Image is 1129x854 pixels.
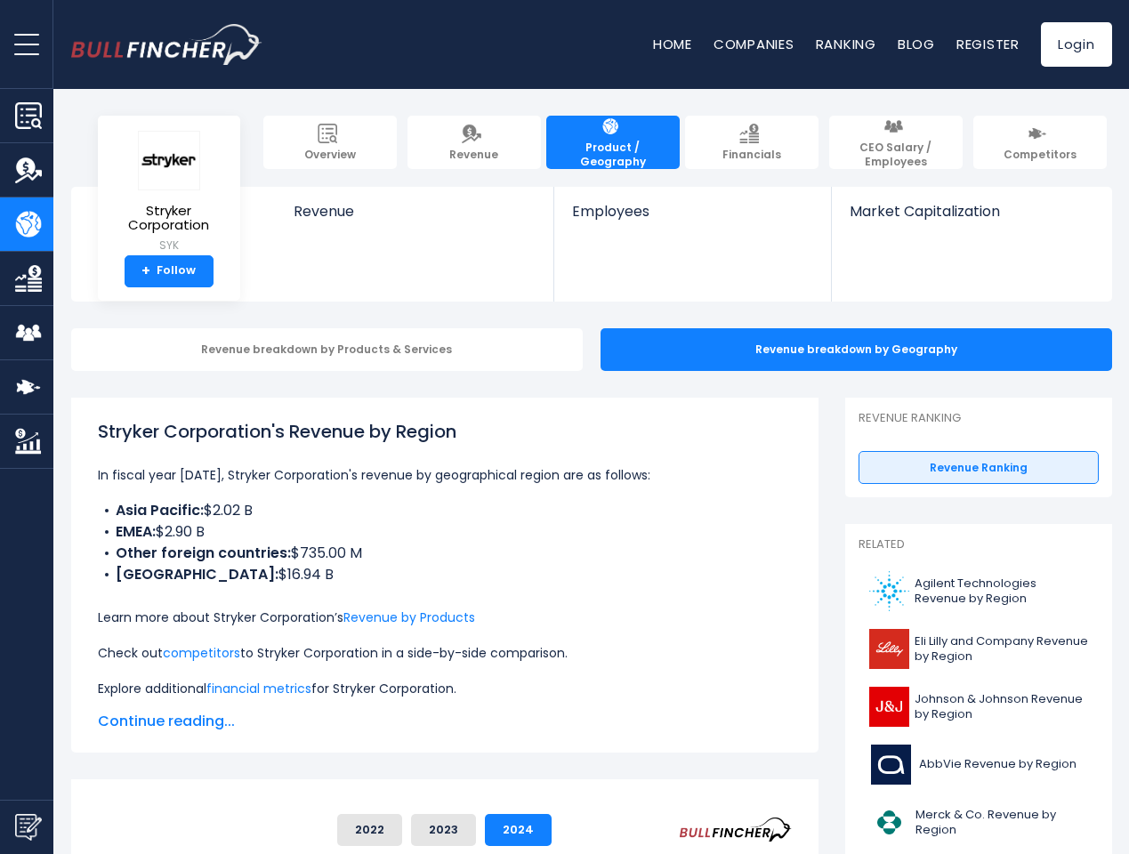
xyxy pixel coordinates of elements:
img: A logo [869,571,909,611]
button: 2022 [337,814,402,846]
p: Related [859,537,1099,552]
strong: + [141,263,150,279]
span: Continue reading... [98,711,792,732]
p: Explore additional for Stryker Corporation. [98,678,792,699]
button: 2023 [411,814,476,846]
a: Revenue by Products [343,608,475,626]
a: Johnson & Johnson Revenue by Region [859,682,1099,731]
span: Employees [572,203,813,220]
span: Revenue [294,203,536,220]
button: 2024 [485,814,552,846]
a: Home [653,35,692,53]
span: Johnson & Johnson Revenue by Region [915,692,1088,722]
a: Agilent Technologies Revenue by Region [859,567,1099,616]
a: CEO Salary / Employees [829,116,963,169]
a: financial metrics [206,680,311,697]
a: Ranking [816,35,876,53]
img: bullfincher logo [71,24,262,65]
a: Product / Geography [546,116,680,169]
a: Register [956,35,1020,53]
div: Revenue breakdown by Products & Services [71,328,583,371]
h1: Stryker Corporation's Revenue by Region [98,418,792,445]
a: Employees [554,187,831,250]
a: Login [1041,22,1112,67]
a: Merck & Co. Revenue by Region [859,798,1099,847]
p: Revenue Ranking [859,411,1099,426]
a: Companies [714,35,794,53]
a: Revenue [407,116,541,169]
a: Revenue [276,187,554,250]
li: $16.94 B [98,564,792,585]
li: $2.90 B [98,521,792,543]
img: MRK logo [869,802,911,842]
li: $2.02 B [98,500,792,521]
a: Competitors [973,116,1107,169]
span: Merck & Co. Revenue by Region [915,808,1087,838]
span: Competitors [1004,148,1077,162]
span: Overview [304,148,356,162]
span: Eli Lilly and Company Revenue by Region [915,634,1088,665]
a: +Follow [125,255,214,287]
span: Product / Geography [555,141,671,168]
p: Check out to Stryker Corporation in a side-by-side comparison. [98,642,792,664]
a: Overview [263,116,397,169]
img: ABBV logo [869,745,914,785]
b: Asia Pacific: [116,500,204,520]
b: [GEOGRAPHIC_DATA]: [116,564,278,584]
a: Go to homepage [71,24,262,65]
a: competitors [163,644,240,662]
p: Learn more about Stryker Corporation’s [98,607,792,628]
p: In fiscal year [DATE], Stryker Corporation's revenue by geographical region are as follows: [98,464,792,486]
span: Agilent Technologies Revenue by Region [915,576,1088,607]
img: LLY logo [869,629,909,669]
span: Financials [722,148,781,162]
li: $735.00 M [98,543,792,564]
b: Other foreign countries: [116,543,291,563]
a: AbbVie Revenue by Region [859,740,1099,789]
a: Blog [898,35,935,53]
div: Revenue breakdown by Geography [601,328,1112,371]
a: Revenue Ranking [859,451,1099,485]
span: Stryker Corporation [112,204,226,233]
img: JNJ logo [869,687,909,727]
a: Market Capitalization [832,187,1109,250]
span: Market Capitalization [850,203,1092,220]
a: Stryker Corporation SYK [111,130,227,255]
span: CEO Salary / Employees [838,141,954,168]
span: AbbVie Revenue by Region [919,757,1077,772]
b: EMEA: [116,521,156,542]
a: Financials [685,116,819,169]
small: SYK [112,238,226,254]
span: Revenue [449,148,498,162]
a: Eli Lilly and Company Revenue by Region [859,624,1099,673]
